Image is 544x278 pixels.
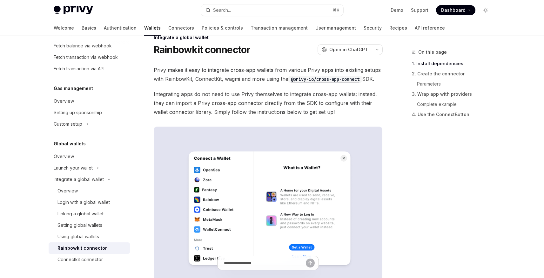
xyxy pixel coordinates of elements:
div: Getting global wallets [57,221,102,229]
span: Integrating apps do not need to use Privy themselves to integrate cross-app wallets; instead, the... [154,90,383,116]
div: Linking a global wallet [57,210,104,218]
a: Getting global wallets [49,219,130,231]
a: Rainbowkit connector [49,242,130,254]
a: Fetch balance via webhook [49,40,130,52]
a: Login with a global wallet [49,197,130,208]
a: Recipes [389,20,407,36]
div: Fetch balance via webhook [54,42,112,50]
a: Fetch transaction via API [49,63,130,74]
div: Setting up sponsorship [54,109,102,116]
a: 3. Wrap app with providers [412,89,496,99]
a: Fetch transaction via webhook [49,52,130,63]
a: Overview [49,95,130,107]
div: Launch your wallet [54,164,93,172]
div: Integrate a global wallet [154,34,383,41]
h5: Gas management [54,85,93,92]
a: Authentication [104,20,137,36]
a: Using global wallets [49,231,130,242]
h1: Rainbowkit connector [154,44,251,55]
div: Overview [54,97,74,105]
button: Toggle dark mode [480,5,491,15]
button: Search...⌘K [201,4,343,16]
a: Support [411,7,428,13]
a: Overview [49,185,130,197]
a: Welcome [54,20,74,36]
a: User management [315,20,356,36]
a: 4. Use the ConnectButton [412,109,496,120]
div: Overview [57,187,78,195]
a: Connectors [168,20,194,36]
a: API reference [415,20,445,36]
a: 2. Create the connector [412,69,496,79]
code: @privy-io/cross-app-connect [288,76,362,83]
span: On this page [418,48,447,56]
div: Rainbowkit connector [57,244,107,252]
span: ⌘ K [333,8,339,13]
div: Using global wallets [57,233,99,240]
a: Wallets [144,20,161,36]
div: Integrate a global wallet [54,176,104,183]
a: Demo [391,7,403,13]
div: Connectkit connector [57,256,103,263]
a: Dashboard [436,5,475,15]
a: Linking a global wallet [49,208,130,219]
div: Search... [213,6,231,14]
div: Custom setup [54,120,82,128]
a: Overview [49,151,130,162]
div: Fetch transaction via webhook [54,53,118,61]
a: Setting up sponsorship [49,107,130,118]
a: Connectkit connector [49,254,130,265]
a: @privy-io/cross-app-connect [288,76,362,82]
a: 1. Install dependencies [412,59,496,69]
div: Fetch transaction via API [54,65,104,73]
div: Login with a global wallet [57,198,110,206]
a: Policies & controls [202,20,243,36]
span: Open in ChatGPT [329,46,368,53]
a: Security [364,20,382,36]
a: Transaction management [251,20,308,36]
div: Overview [54,153,74,160]
a: Basics [82,20,96,36]
h5: Global wallets [54,140,86,148]
span: Dashboard [441,7,466,13]
span: Privy makes it easy to integrate cross-app wallets from various Privy apps into existing setups w... [154,66,383,83]
button: Open in ChatGPT [318,44,372,55]
img: light logo [54,6,93,15]
a: Parameters [417,79,496,89]
button: Send message [306,259,315,268]
a: Complete example [417,99,496,109]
